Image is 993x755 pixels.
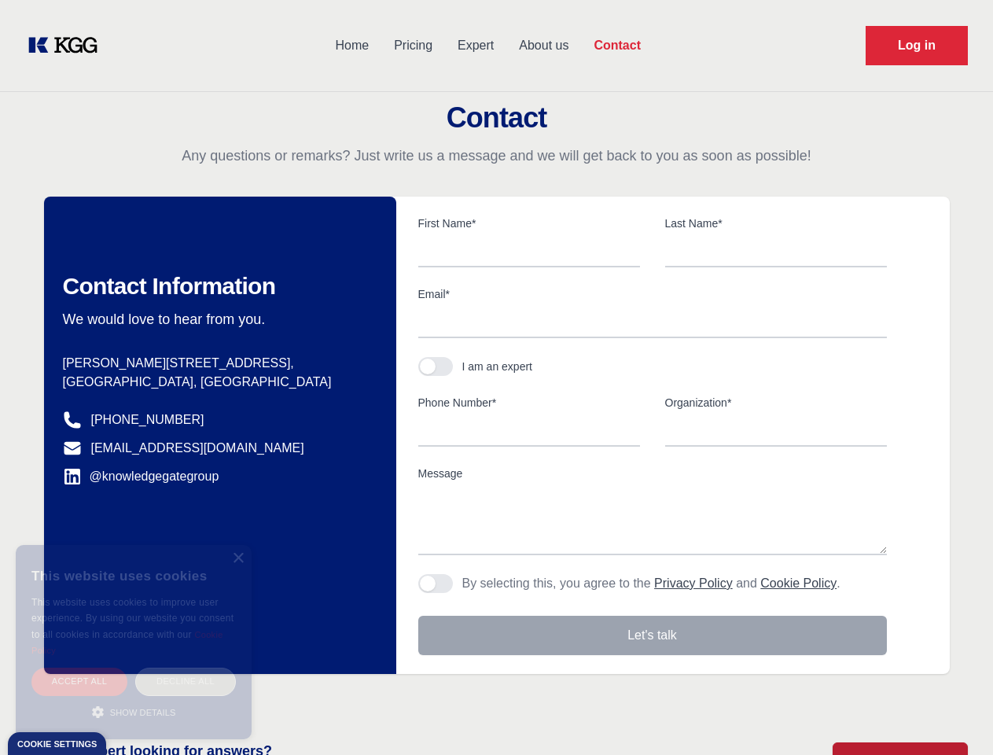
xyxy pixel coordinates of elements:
[232,553,244,565] div: Close
[665,395,887,411] label: Organization*
[581,25,653,66] a: Contact
[63,354,371,373] p: [PERSON_NAME][STREET_ADDRESS],
[31,557,236,595] div: This website uses cookies
[17,740,97,749] div: Cookie settings
[418,286,887,302] label: Email*
[31,668,127,695] div: Accept all
[63,373,371,392] p: [GEOGRAPHIC_DATA], [GEOGRAPHIC_DATA]
[418,466,887,481] label: Message
[63,272,371,300] h2: Contact Information
[25,33,110,58] a: KOL Knowledge Platform: Talk to Key External Experts (KEE)
[914,679,993,755] iframe: Chat Widget
[91,439,304,458] a: [EMAIL_ADDRESS][DOMAIN_NAME]
[654,576,733,590] a: Privacy Policy
[63,310,371,329] p: We would love to hear from you.
[462,574,840,593] p: By selecting this, you agree to the and .
[31,630,223,655] a: Cookie Policy
[381,25,445,66] a: Pricing
[760,576,837,590] a: Cookie Policy
[91,411,204,429] a: [PHONE_NUMBER]
[866,26,968,65] a: Request Demo
[462,359,533,374] div: I am an expert
[418,215,640,231] label: First Name*
[63,467,219,486] a: @knowledgegategroup
[322,25,381,66] a: Home
[665,215,887,231] label: Last Name*
[19,102,974,134] h2: Contact
[418,395,640,411] label: Phone Number*
[418,616,887,655] button: Let's talk
[31,704,236,720] div: Show details
[445,25,506,66] a: Expert
[135,668,236,695] div: Decline all
[110,708,176,717] span: Show details
[506,25,581,66] a: About us
[31,597,234,640] span: This website uses cookies to improve user experience. By using our website you consent to all coo...
[19,146,974,165] p: Any questions or remarks? Just write us a message and we will get back to you as soon as possible!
